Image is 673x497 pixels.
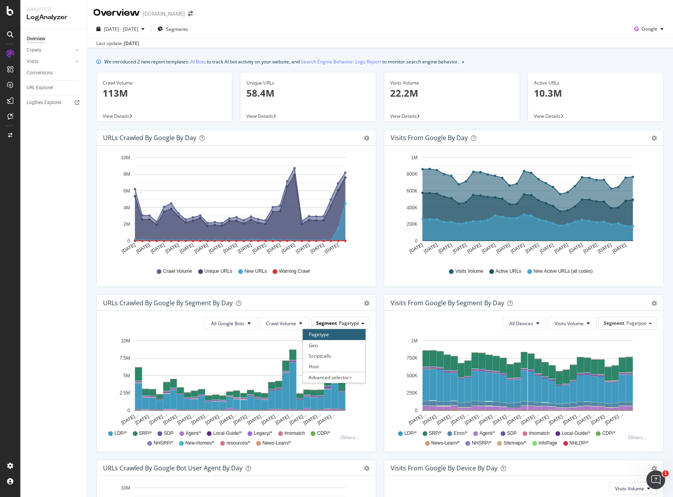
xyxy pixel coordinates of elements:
a: Crawls [27,46,73,54]
span: Unique URLs [204,268,232,275]
text: [DATE] [568,242,584,254]
a: Logfiles Explorer [27,99,81,107]
text: 4M [123,205,130,211]
text: 2.5M [119,390,130,396]
svg: A chart. [103,336,367,427]
span: Visits Volume [555,320,584,327]
div: gear [364,466,369,471]
text: [DATE] [510,242,526,254]
span: SDP [164,430,174,437]
span: SRP/* [429,430,442,437]
text: 0 [415,408,418,413]
button: Visits Volume [608,482,657,495]
div: Scriptcalls [303,351,365,361]
text: [DATE] [452,242,467,254]
span: All Devices [509,320,533,327]
text: [DATE] [324,242,340,254]
text: [DATE] [467,242,482,254]
div: URLs Crawled by Google by day [103,134,196,142]
button: Crawl Volume [259,317,309,330]
span: Segments [166,26,188,32]
span: Error/* [454,430,467,437]
div: Unique URLs [246,79,370,86]
div: Geo [303,340,365,351]
text: [DATE] [539,242,555,254]
svg: A chart. [103,152,367,261]
text: 600K [407,188,418,194]
a: URL Explorer [27,84,81,92]
span: Google [642,25,657,32]
div: gear [651,135,657,141]
div: Analytics [27,6,80,13]
button: close banner [460,56,466,67]
text: 6M [123,188,130,194]
button: Segments [154,23,191,35]
text: [DATE] [150,242,165,254]
span: View Details [103,113,129,119]
div: Host [303,361,365,372]
text: 0 [127,238,130,244]
span: Crawl Volume [266,320,296,327]
a: Search Engine Behavior: Logs Report [301,58,381,66]
span: 1 [662,470,669,477]
text: 0 [415,238,418,244]
text: [DATE] [251,242,267,254]
iframe: Intercom live chat [646,470,665,489]
text: 250K [407,390,418,396]
div: A chart. [391,152,654,261]
text: [DATE] [194,242,209,254]
span: NHSRP/* [154,440,173,447]
text: 800K [407,172,418,177]
text: [DATE] [179,242,195,254]
text: [DATE] [496,242,511,254]
a: AI Bots [190,58,206,66]
p: 113M [103,86,226,100]
div: Visits From Google By Device By Day [391,464,498,472]
text: [DATE] [280,242,296,254]
button: Visits Volume [548,317,597,330]
span: Sitemaps/* [503,440,526,447]
span: Pagetype [626,320,647,326]
text: 10M [121,485,130,491]
text: [DATE] [266,242,282,254]
div: gear [364,301,369,306]
div: Last update [96,40,139,47]
text: [DATE] [237,242,253,254]
span: #nomatch [284,430,305,437]
text: 10M [121,155,130,160]
div: Crawl Volume [103,79,226,86]
text: 1M [411,338,418,344]
span: Visits Volume [455,268,483,275]
text: [DATE] [583,242,598,254]
div: URL Explorer [27,84,53,92]
text: 400K [407,205,418,211]
span: Agent/* [186,430,201,437]
span: New URLs [244,268,267,275]
span: NHSRP/* [472,440,491,447]
span: CDP/* [317,430,330,437]
span: Crawl Volume [163,268,192,275]
div: Visits [27,58,38,66]
text: 8M [123,172,130,177]
a: Visits [27,58,73,66]
text: 5M [123,373,130,378]
text: [DATE] [481,242,497,254]
text: 7.5M [119,355,130,361]
div: Overview [93,6,140,20]
span: News-Learn/* [431,440,460,447]
text: [DATE] [309,242,325,254]
div: info banner [96,58,664,66]
span: SRP/* [139,430,152,437]
div: Visits from Google by day [391,134,468,142]
span: Local-Guide/* [562,430,590,437]
p: 22.2M [390,86,514,100]
text: 200K [407,221,418,227]
span: NHLDP/* [570,440,589,447]
span: LDP/* [114,430,127,437]
div: Active URLs [534,79,657,86]
text: 10M [121,338,130,344]
text: [DATE] [135,242,151,254]
span: Segment [316,320,337,326]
